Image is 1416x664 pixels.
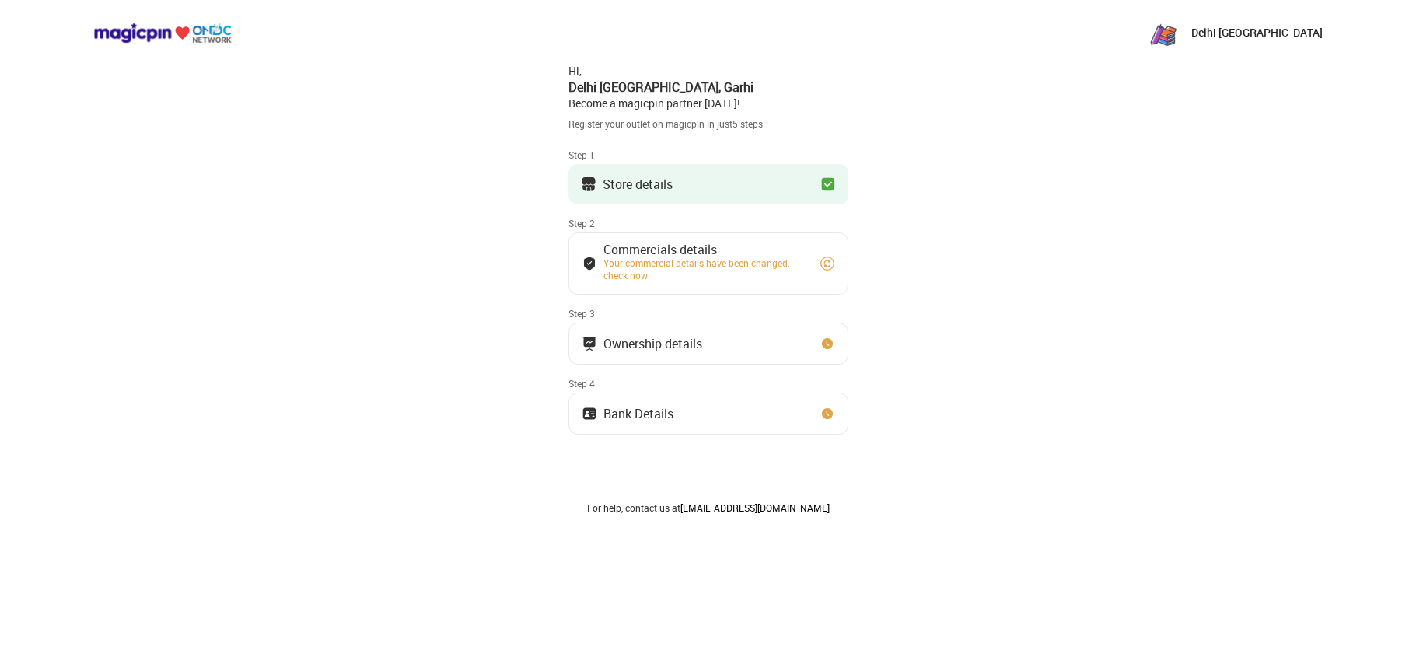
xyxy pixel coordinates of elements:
div: Ownership details [603,340,702,348]
div: Step 1 [568,149,848,161]
button: Commercials detailsYour commercial details have been changed, check now [568,232,848,295]
div: Store details [603,180,673,188]
img: clock_icon_new.67dbf243.svg [820,406,835,421]
button: Bank Details [568,393,848,435]
div: Register your outlet on magicpin in just 5 steps [568,117,848,131]
a: [EMAIL_ADDRESS][DOMAIN_NAME] [680,501,830,514]
img: checkbox_green.749048da.svg [820,176,836,192]
div: Step 2 [568,217,848,229]
img: _2br-RkfgTRnykd0UVQyGvH0sbPHuQGZScrxQdQmzPvuFt0-9dB0QlPjWpEl_AjxNKKg2CFE1qv2Sh5LL7NqJrvLJpSa [1148,17,1179,48]
img: ownership_icon.37569ceb.svg [582,406,597,421]
div: Delhi [GEOGRAPHIC_DATA] , Garhi [568,79,848,96]
div: Step 4 [568,377,848,390]
div: Bank Details [603,410,673,418]
div: Hi, Become a magicpin partner [DATE]! [568,63,848,111]
div: Commercials details [603,246,806,253]
button: Store details [568,164,848,204]
div: Your commercial details have been changed, check now [603,257,806,281]
p: Delhi [GEOGRAPHIC_DATA] [1191,25,1323,40]
img: commercials_icon.983f7837.svg [582,336,597,351]
div: Step 3 [568,307,848,320]
img: storeIcon.9b1f7264.svg [581,176,596,192]
img: clock_icon_new.67dbf243.svg [820,336,835,351]
button: Ownership details [568,323,848,365]
img: refresh_circle.10b5a287.svg [820,256,835,271]
img: ondc-logo-new-small.8a59708e.svg [93,23,232,44]
div: For help, contact us at [568,501,848,514]
img: bank_details_tick.fdc3558c.svg [582,256,597,271]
